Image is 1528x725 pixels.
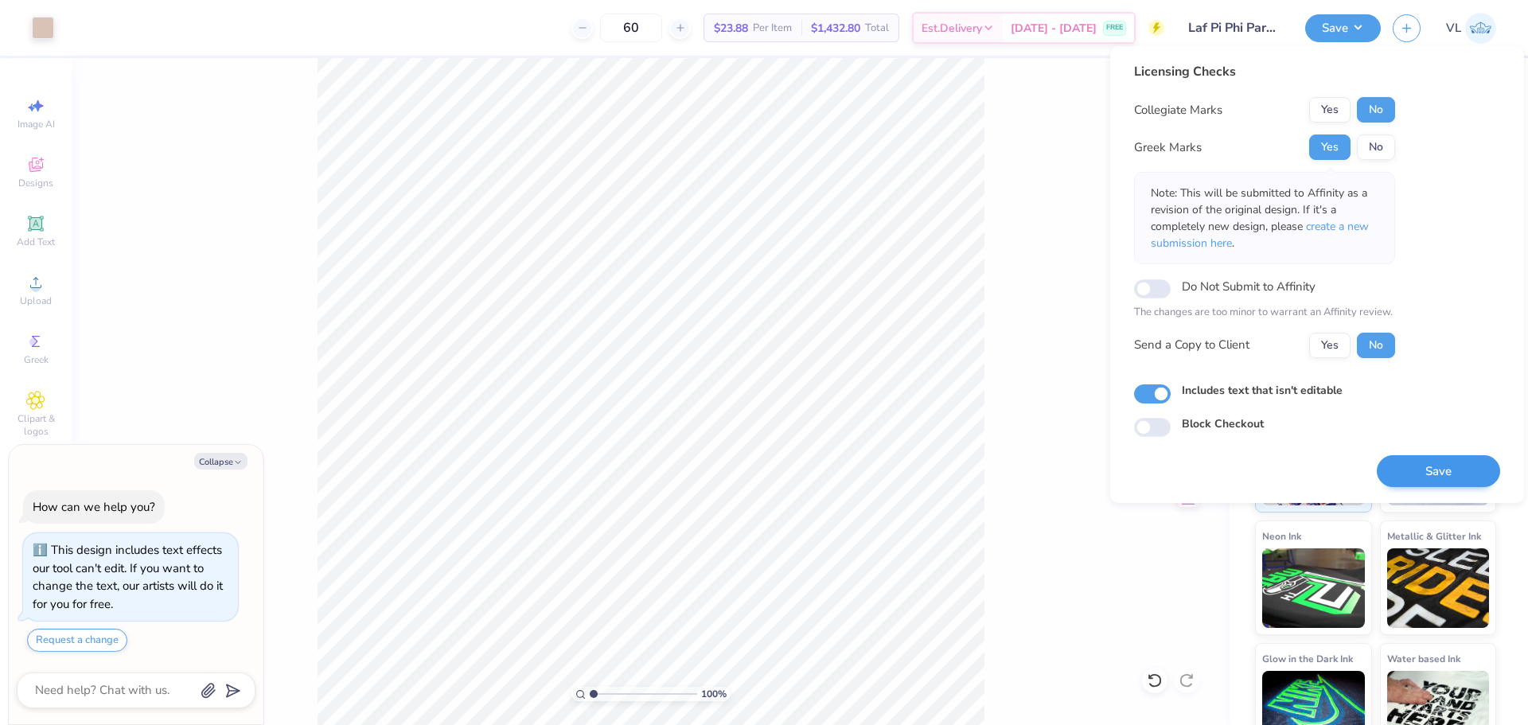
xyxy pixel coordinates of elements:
[1262,650,1353,667] span: Glow in the Dark Ink
[1182,415,1264,432] label: Block Checkout
[600,14,662,42] input: – –
[1387,528,1481,544] span: Metallic & Glitter Ink
[1446,13,1496,44] a: VL
[1134,138,1202,157] div: Greek Marks
[1262,528,1301,544] span: Neon Ink
[1387,650,1460,667] span: Water based Ink
[1309,134,1351,160] button: Yes
[865,20,889,37] span: Total
[1305,14,1381,42] button: Save
[1387,548,1490,628] img: Metallic & Glitter Ink
[33,542,223,612] div: This design includes text effects our tool can't edit. If you want to change the text, our artist...
[1176,12,1293,44] input: Untitled Design
[33,499,155,515] div: How can we help you?
[1151,185,1378,251] p: Note: This will be submitted to Affinity as a revision of the original design. If it's a complete...
[1465,13,1496,44] img: Vincent Lloyd Laurel
[1182,382,1343,399] label: Includes text that isn't editable
[701,687,727,701] span: 100 %
[1357,333,1395,358] button: No
[27,629,127,652] button: Request a change
[20,294,52,307] span: Upload
[1357,97,1395,123] button: No
[1134,62,1395,81] div: Licensing Checks
[1134,101,1222,119] div: Collegiate Marks
[1357,134,1395,160] button: No
[194,453,248,470] button: Collapse
[753,20,792,37] span: Per Item
[1011,20,1097,37] span: [DATE] - [DATE]
[714,20,748,37] span: $23.88
[18,177,53,189] span: Designs
[922,20,982,37] span: Est. Delivery
[1134,305,1395,321] p: The changes are too minor to warrant an Affinity review.
[1134,336,1249,354] div: Send a Copy to Client
[24,353,49,366] span: Greek
[1262,548,1365,628] img: Neon Ink
[1446,19,1461,37] span: VL
[17,236,55,248] span: Add Text
[1309,97,1351,123] button: Yes
[1309,333,1351,358] button: Yes
[1377,455,1500,488] button: Save
[1182,276,1316,297] label: Do Not Submit to Affinity
[18,118,55,131] span: Image AI
[1106,22,1123,33] span: FREE
[811,20,860,37] span: $1,432.80
[8,412,64,438] span: Clipart & logos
